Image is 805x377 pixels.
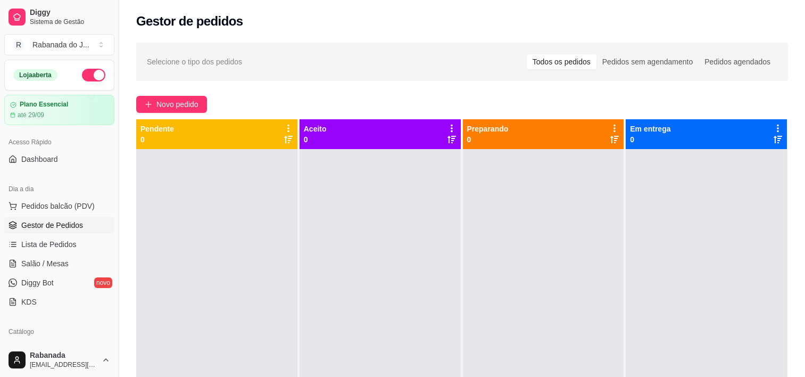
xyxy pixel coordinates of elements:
p: Preparando [467,124,509,134]
div: Loja aberta [13,69,57,81]
p: Em entrega [630,124,670,134]
span: Dashboard [21,154,58,165]
span: Lista de Pedidos [21,239,77,250]
p: Pendente [140,124,174,134]
a: DiggySistema de Gestão [4,4,114,30]
p: 0 [630,134,670,145]
span: Novo pedido [156,99,198,110]
button: Novo pedido [136,96,207,113]
h2: Gestor de pedidos [136,13,243,30]
a: Dashboard [4,151,114,168]
a: Salão / Mesas [4,255,114,272]
p: 0 [304,134,327,145]
span: plus [145,101,152,108]
a: Diggy Botnovo [4,274,114,291]
div: Rabanada do J ... [32,39,89,50]
div: Pedidos sem agendamento [596,54,699,69]
span: Rabanada [30,351,97,360]
span: KDS [21,297,37,307]
a: Lista de Pedidos [4,236,114,253]
span: [EMAIL_ADDRESS][DOMAIN_NAME] [30,360,97,369]
div: Catálogo [4,323,114,340]
div: Todos os pedidos [527,54,596,69]
span: Selecione o tipo dos pedidos [147,56,242,68]
span: Salão / Mesas [21,258,69,269]
div: Acesso Rápido [4,134,114,151]
span: R [13,39,24,50]
a: KDS [4,293,114,310]
a: Plano Essencialaté 29/09 [4,95,114,125]
p: 0 [140,134,174,145]
span: Pedidos balcão (PDV) [21,201,95,211]
span: Gestor de Pedidos [21,220,83,231]
span: Diggy Bot [21,277,54,288]
button: Select a team [4,34,114,55]
span: Sistema de Gestão [30,18,110,26]
a: Gestor de Pedidos [4,217,114,234]
div: Dia a dia [4,181,114,198]
article: até 29/09 [18,111,44,119]
p: 0 [467,134,509,145]
div: Pedidos agendados [699,54,776,69]
button: Pedidos balcão (PDV) [4,198,114,215]
button: Rabanada[EMAIL_ADDRESS][DOMAIN_NAME] [4,347,114,373]
p: Aceito [304,124,327,134]
button: Alterar Status [82,69,105,81]
article: Plano Essencial [20,101,68,109]
span: Diggy [30,8,110,18]
a: Produtos [4,340,114,357]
